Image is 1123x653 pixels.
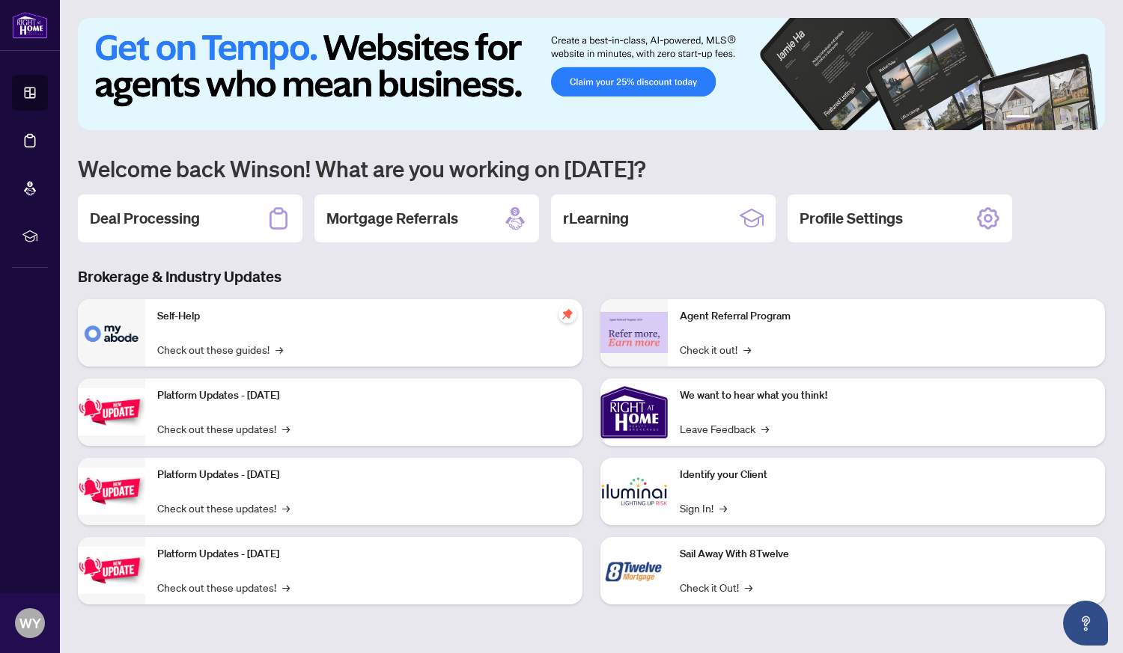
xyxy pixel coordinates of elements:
span: → [743,341,751,358]
button: 4 [1060,115,1066,121]
span: → [282,420,290,437]
span: pushpin [559,305,576,323]
h1: Welcome back Winson! What are you working on [DATE]? [78,154,1105,183]
button: 2 [1036,115,1042,121]
span: → [761,420,769,437]
p: Agent Referral Program [680,308,1093,325]
p: Platform Updates - [DATE] [157,387,570,404]
a: Leave Feedback→ [680,420,769,437]
a: Check out these updates!→ [157,420,290,437]
h3: Brokerage & Industry Updates [78,266,1105,287]
h2: Mortgage Referrals [326,208,458,229]
p: Self-Help [157,308,570,325]
img: Identify your Client [600,458,668,525]
h2: rLearning [563,208,629,229]
button: 6 [1084,115,1090,121]
img: Sail Away With 8Twelve [600,537,668,604]
button: Open asap [1063,601,1108,646]
a: Check out these updates!→ [157,500,290,516]
img: logo [12,11,48,39]
a: Sign In!→ [680,500,727,516]
h2: Deal Processing [90,208,200,229]
a: Check out these guides!→ [157,341,283,358]
p: Platform Updates - [DATE] [157,467,570,483]
a: Check it Out!→ [680,579,752,595]
p: Platform Updates - [DATE] [157,546,570,562]
a: Check out these updates!→ [157,579,290,595]
button: 5 [1072,115,1078,121]
img: Platform Updates - July 8, 2025 [78,467,145,515]
p: We want to hear what you think! [680,387,1093,404]
span: → [276,341,283,358]
p: Sail Away With 8Twelve [680,546,1093,562]
img: Agent Referral Program [600,312,668,353]
p: Identify your Client [680,467,1093,483]
img: We want to hear what you think! [600,378,668,446]
span: → [282,579,290,595]
span: WY [19,613,41,634]
img: Self-Help [78,299,145,367]
span: → [745,579,752,595]
h2: Profile Settings [800,208,903,229]
img: Slide 0 [78,18,1105,130]
button: 1 [1006,115,1030,121]
span: → [282,500,290,516]
a: Check it out!→ [680,341,751,358]
button: 3 [1048,115,1054,121]
img: Platform Updates - July 21, 2025 [78,388,145,435]
span: → [719,500,727,516]
img: Platform Updates - June 23, 2025 [78,547,145,594]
